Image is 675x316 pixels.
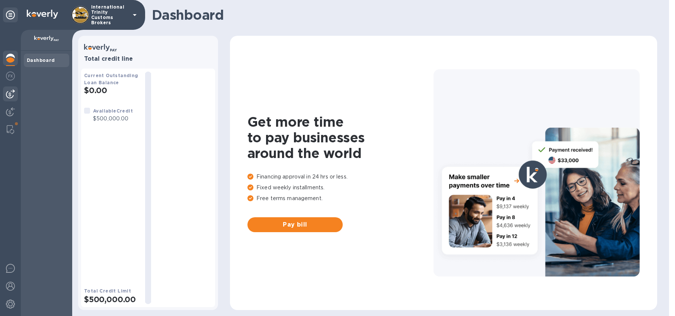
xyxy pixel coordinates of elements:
div: Unpin categories [3,7,18,22]
h2: $500,000.00 [84,295,139,304]
b: Current Outstanding Loan Balance [84,73,138,85]
b: Dashboard [27,57,55,63]
h1: Dashboard [152,7,653,23]
p: $500,000.00 [93,115,133,123]
p: Free terms management. [247,195,434,202]
p: International Trinity Customs Brokers [91,4,128,25]
img: Logo [27,10,58,19]
h2: $0.00 [84,86,139,95]
p: Fixed weekly installments. [247,184,434,192]
span: Pay bill [253,220,337,229]
b: Available Credit [93,108,133,114]
h3: Total credit line [84,56,212,63]
b: Total Credit Limit [84,288,131,294]
h1: Get more time to pay businesses around the world [247,114,434,161]
p: Financing approval in 24 hrs or less. [247,173,434,181]
button: Pay bill [247,217,343,232]
img: Foreign exchange [6,72,15,80]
